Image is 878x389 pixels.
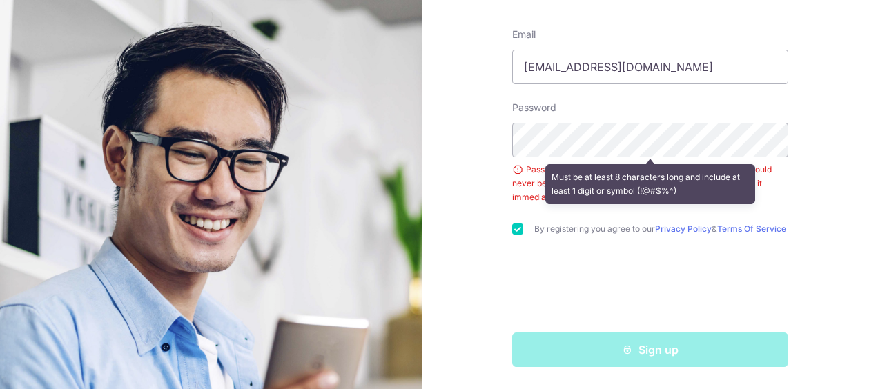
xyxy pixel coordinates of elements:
[717,223,786,234] a: Terms Of Service
[545,164,755,204] div: Must be at least 8 characters long and include at least 1 digit or symbol (!@#$%^)
[534,223,788,235] label: By registering you agree to our &
[545,262,755,316] iframe: reCAPTCHA
[655,223,712,234] a: Privacy Policy
[512,28,536,41] label: Email
[512,50,788,84] input: Enter your Email
[512,101,556,114] label: Password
